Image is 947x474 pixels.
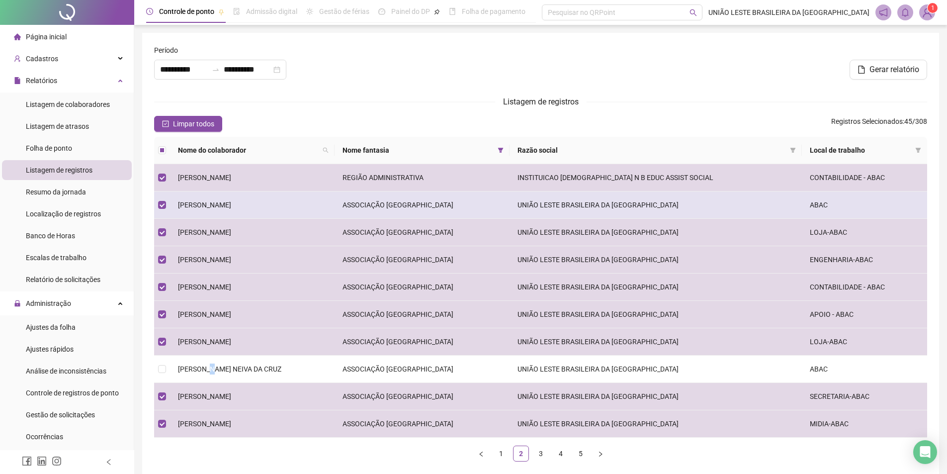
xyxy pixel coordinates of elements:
[26,100,110,108] span: Listagem de colaboradores
[173,118,214,129] span: Limpar todos
[802,356,927,383] td: ABAC
[573,446,588,461] a: 5
[178,174,231,182] span: [PERSON_NAME]
[146,8,153,15] span: clock-circle
[154,116,222,132] button: Limpar todos
[915,147,921,153] span: filter
[105,459,112,466] span: left
[510,164,802,191] td: INSTITUICAO [DEMOGRAPHIC_DATA] N B EDUC ASSIST SOCIAL
[802,274,927,301] td: CONTABILIDADE - ABAC
[212,66,220,74] span: to
[598,451,603,457] span: right
[802,164,927,191] td: CONTABILIDADE - ABAC
[573,446,589,462] li: 5
[52,456,62,466] span: instagram
[858,66,865,74] span: file
[553,446,568,461] a: 4
[901,8,910,17] span: bell
[335,246,510,274] td: ASSOCIAÇÃO [GEOGRAPHIC_DATA]
[22,456,32,466] span: facebook
[335,274,510,301] td: ASSOCIAÇÃO [GEOGRAPHIC_DATA]
[26,276,100,284] span: Relatório de solicitações
[178,338,231,346] span: [PERSON_NAME]
[831,117,903,125] span: Registros Selecionados
[26,77,57,85] span: Relatórios
[510,410,802,438] td: UNIÃO LESTE BRASILEIRA DA [GEOGRAPHIC_DATA]
[14,300,21,307] span: lock
[510,191,802,219] td: UNIÃO LESTE BRASILEIRA DA [GEOGRAPHIC_DATA]
[335,356,510,383] td: ASSOCIAÇÃO [GEOGRAPHIC_DATA]
[802,191,927,219] td: ABAC
[493,446,509,462] li: 1
[913,143,923,158] span: filter
[26,55,58,63] span: Cadastros
[802,246,927,274] td: ENGENHARIA-ABAC
[26,210,101,218] span: Localização de registros
[26,254,86,262] span: Escalas de trabalho
[478,451,484,457] span: left
[218,9,224,15] span: pushpin
[26,411,95,419] span: Gestão de solicitações
[510,328,802,356] td: UNIÃO LESTE BRASILEIRA DA [GEOGRAPHIC_DATA]
[246,7,297,15] span: Admissão digital
[154,45,178,56] span: Período
[178,228,231,236] span: [PERSON_NAME]
[26,389,119,397] span: Controle de registros de ponto
[233,8,240,15] span: file-done
[306,8,313,15] span: sun
[462,7,525,15] span: Folha de pagamento
[496,143,506,158] span: filter
[37,456,47,466] span: linkedin
[790,147,796,153] span: filter
[178,201,231,209] span: [PERSON_NAME]
[920,5,935,20] img: 46995
[510,246,802,274] td: UNIÃO LESTE BRASILEIRA DA [GEOGRAPHIC_DATA]
[510,356,802,383] td: UNIÃO LESTE BRASILEIRA DA [GEOGRAPHIC_DATA]
[593,446,608,462] button: right
[831,116,927,132] span: : 45 / 308
[323,147,329,153] span: search
[26,299,71,307] span: Administração
[510,383,802,410] td: UNIÃO LESTE BRASILEIRA DA [GEOGRAPHIC_DATA]
[802,219,927,246] td: LOJA-ABAC
[689,9,697,16] span: search
[335,410,510,438] td: ASSOCIAÇÃO [GEOGRAPHIC_DATA]
[510,219,802,246] td: UNIÃO LESTE BRASILEIRA DA [GEOGRAPHIC_DATA]
[335,301,510,328] td: ASSOCIAÇÃO [GEOGRAPHIC_DATA]
[178,392,231,400] span: [PERSON_NAME]
[449,8,456,15] span: book
[162,120,169,127] span: check-square
[514,446,528,461] a: 2
[26,33,67,41] span: Página inicial
[335,383,510,410] td: ASSOCIAÇÃO [GEOGRAPHIC_DATA]
[212,66,220,74] span: swap-right
[510,301,802,328] td: UNIÃO LESTE BRASILEIRA DA [GEOGRAPHIC_DATA]
[593,446,608,462] li: Próxima página
[26,367,106,375] span: Análise de inconsistências
[26,345,74,353] span: Ajustes rápidos
[178,145,319,156] span: Nome do colaborador
[879,8,888,17] span: notification
[708,7,869,18] span: UNIÃO LESTE BRASILEIRA DA [GEOGRAPHIC_DATA]
[850,60,927,80] button: Gerar relatório
[498,147,504,153] span: filter
[517,145,786,156] span: Razão social
[553,446,569,462] li: 4
[26,433,63,441] span: Ocorrências
[533,446,549,462] li: 3
[178,420,231,428] span: [PERSON_NAME]
[319,7,369,15] span: Gestão de férias
[802,410,927,438] td: MIDIA-ABAC
[513,446,529,462] li: 2
[14,33,21,40] span: home
[802,328,927,356] td: LOJA-ABAC
[802,301,927,328] td: APOIO - ABAC
[178,283,231,291] span: [PERSON_NAME]
[14,55,21,62] span: user-add
[14,77,21,84] span: file
[378,8,385,15] span: dashboard
[335,219,510,246] td: ASSOCIAÇÃO [GEOGRAPHIC_DATA]
[533,446,548,461] a: 3
[335,191,510,219] td: ASSOCIAÇÃO [GEOGRAPHIC_DATA]
[335,328,510,356] td: ASSOCIAÇÃO [GEOGRAPHIC_DATA]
